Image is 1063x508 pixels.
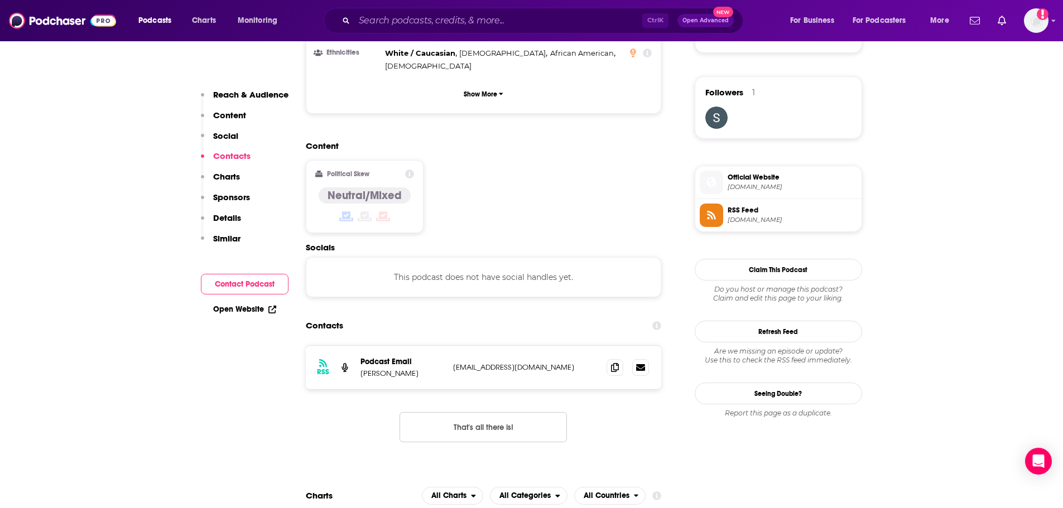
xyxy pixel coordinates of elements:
button: Claim This Podcast [695,259,862,280]
span: New [713,7,733,17]
p: Show More [464,90,497,98]
div: Are we missing an episode or update? Use this to check the RSS feed immediately. [695,347,862,365]
input: Search podcasts, credits, & more... [354,12,642,30]
p: Sponsors [213,192,250,202]
span: Open Advanced [682,18,729,23]
a: Charts [185,12,223,30]
a: Show notifications dropdown [993,11,1011,30]
div: Report this page as a duplicate. [695,409,862,418]
h2: Platforms [422,487,483,505]
h2: Categories [490,487,567,505]
p: Social [213,130,238,141]
div: This podcast does not have social handles yet. [306,257,662,297]
div: Search podcasts, credits, & more... [334,8,754,33]
a: Official Website[DOMAIN_NAME] [700,171,857,194]
h2: Contacts [306,315,343,336]
button: Open AdvancedNew [677,14,734,27]
button: open menu [922,12,963,30]
h2: Socials [306,242,662,253]
img: User Profile [1024,8,1048,33]
span: African American [550,49,614,57]
div: 1 [752,88,755,98]
h3: Ethnicities [315,49,381,56]
button: Sponsors [201,192,250,212]
h2: Content [306,141,653,151]
span: White / Caucasian [385,49,455,57]
button: Nothing here. [400,412,567,442]
span: RSS Feed [728,205,857,215]
h3: RSS [317,367,329,376]
button: Refresh Feed [695,321,862,342]
p: [EMAIL_ADDRESS][DOMAIN_NAME] [453,362,598,372]
span: All Countries [584,492,629,500]
h2: Countries [574,487,646,505]
button: open menu [845,12,922,30]
span: feeds.megaphone.fm [728,216,857,224]
span: Followers [705,87,743,98]
span: , [459,47,547,60]
button: Contact Podcast [201,274,288,294]
span: , [550,47,615,60]
a: Open Website [213,304,276,314]
h4: Neutral/Mixed [328,188,402,202]
p: Reach & Audience [213,89,288,100]
span: sites.libsyn.com [728,183,857,191]
button: Reach & Audience [201,89,288,110]
button: Details [201,212,241,233]
button: Charts [201,171,240,192]
button: Show More [315,84,652,104]
div: Claim and edit this page to your liking. [695,285,862,303]
p: Details [213,212,241,223]
button: open menu [574,487,646,505]
h2: Charts [306,490,333,501]
h2: Political Skew [327,170,369,178]
button: open menu [230,12,292,30]
div: Open Intercom Messenger [1025,448,1052,475]
span: More [930,13,949,28]
p: [PERSON_NAME] [360,369,444,378]
span: Ctrl K [642,13,668,28]
span: All Categories [499,492,551,500]
button: open menu [422,487,483,505]
img: An2nius [705,107,728,129]
span: Charts [192,13,216,28]
button: Similar [201,233,241,254]
span: Monitoring [238,13,277,28]
a: Show notifications dropdown [965,11,984,30]
button: Social [201,130,238,151]
button: Show profile menu [1024,8,1048,33]
p: Content [213,110,246,120]
a: RSS Feed[DOMAIN_NAME] [700,204,857,227]
span: Podcasts [138,13,171,28]
svg: Add a profile image [1037,8,1048,20]
button: Content [201,110,246,130]
img: Podchaser - Follow, Share and Rate Podcasts [9,10,116,31]
span: Official Website [728,172,857,182]
p: Podcast Email [360,357,444,366]
span: For Podcasters [853,13,906,28]
span: Logged in as Ashley_Beenen [1024,8,1048,33]
a: Seeing Double? [695,383,862,404]
span: , [385,47,457,60]
button: open menu [490,487,567,505]
span: [DEMOGRAPHIC_DATA] [385,61,472,70]
p: Charts [213,171,240,182]
p: Similar [213,233,241,244]
button: Contacts [201,151,251,171]
span: Do you host or manage this podcast? [695,285,862,294]
p: Contacts [213,151,251,161]
span: [DEMOGRAPHIC_DATA] [459,49,546,57]
span: All Charts [431,492,466,500]
button: open menu [131,12,186,30]
button: open menu [782,12,848,30]
span: For Business [790,13,834,28]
